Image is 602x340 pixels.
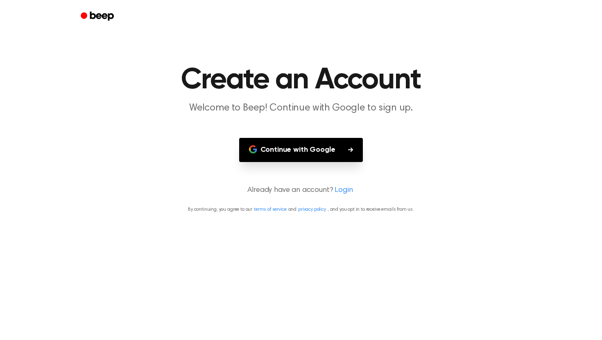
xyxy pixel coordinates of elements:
[91,65,511,95] h1: Create an Account
[144,101,458,115] p: Welcome to Beep! Continue with Google to sign up.
[335,185,353,196] a: Login
[254,207,286,212] a: terms of service
[10,206,592,213] p: By continuing, you agree to our and , and you opt in to receive emails from us.
[298,207,326,212] a: privacy policy
[239,138,363,162] button: Continue with Google
[10,185,592,196] p: Already have an account?
[75,9,121,25] a: Beep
